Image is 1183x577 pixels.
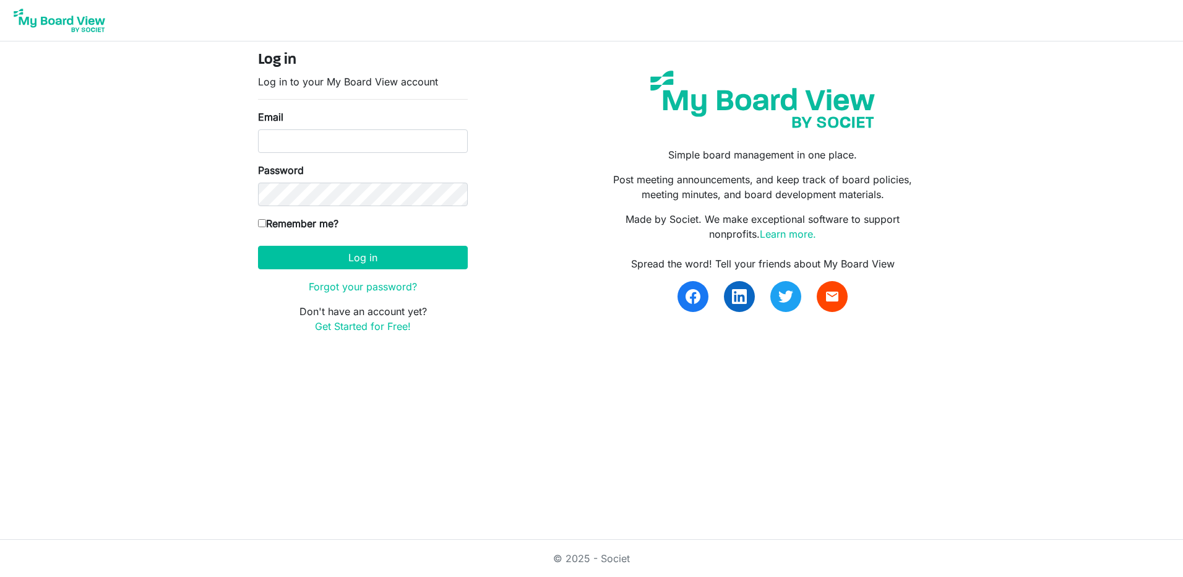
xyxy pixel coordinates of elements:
p: Don't have an account yet? [258,304,468,334]
span: email [825,289,840,304]
a: Get Started for Free! [315,320,411,332]
label: Password [258,163,304,178]
p: Post meeting announcements, and keep track of board policies, meeting minutes, and board developm... [601,172,925,202]
img: My Board View Logo [10,5,109,36]
h4: Log in [258,51,468,69]
p: Simple board management in one place. [601,147,925,162]
div: Spread the word! Tell your friends about My Board View [601,256,925,271]
img: twitter.svg [778,289,793,304]
a: © 2025 - Societ [553,552,630,565]
a: Forgot your password? [309,280,417,293]
img: linkedin.svg [732,289,747,304]
a: email [817,281,848,312]
img: facebook.svg [686,289,700,304]
p: Log in to your My Board View account [258,74,468,89]
label: Email [258,110,283,124]
p: Made by Societ. We make exceptional software to support nonprofits. [601,212,925,241]
a: Learn more. [760,228,816,240]
label: Remember me? [258,216,338,231]
button: Log in [258,246,468,269]
input: Remember me? [258,219,266,227]
img: my-board-view-societ.svg [641,61,884,137]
